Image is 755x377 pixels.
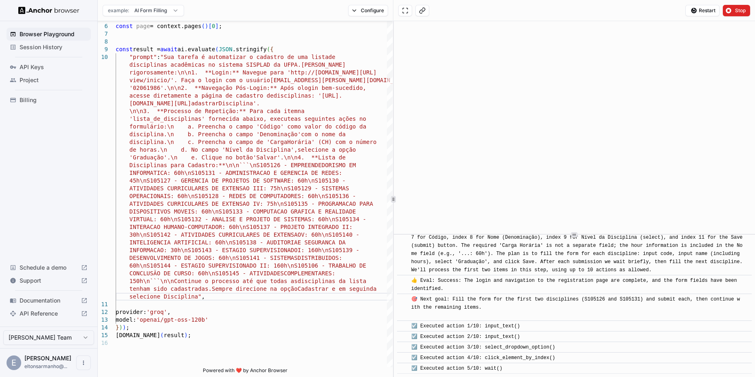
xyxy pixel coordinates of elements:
[129,185,301,192] span: ATIVIDADES CURRICULARES DE EXTENSAO III: 75h\nS105
[401,364,405,373] span: ​
[18,7,79,14] img: Anchor Logo
[76,355,91,370] button: Open menu
[329,54,336,60] span: de
[129,123,298,130] span: formulário:\n a. Preencha o campo 'Código' com
[298,123,367,130] span: o valor do código da
[129,231,301,238] span: 30h\nS105142 - ATIVIDADES CURRICULARES DE EXTENSAO
[301,177,346,184] span: 0h\nS105130 -
[178,46,215,52] span: ai.evaluate
[129,154,253,161] span: 'Graduação'.\n e. Clique no botão
[203,367,288,377] span: Powered with ❤️ by Anchor Browser
[401,295,405,303] span: ​
[253,154,346,161] span: 'Salvar'.\n\n4. **Lista de
[116,46,133,52] span: const
[209,23,212,29] span: [
[685,5,720,16] button: Restart
[126,324,129,331] span: ;
[129,85,301,91] span: '02061986'.\n\n2. **Navegação Pós-Login:** Após o
[298,247,360,253] span: I: 160h\nS105139 -
[215,23,219,29] span: ]
[401,322,405,330] span: ​
[202,23,205,29] span: (
[219,23,222,29] span: ;
[415,5,429,16] button: Copy live view URL
[129,170,301,176] span: INFORMATICA: 60h\nS105131 - ADMINISTRACAO E GERENC
[7,74,91,87] div: Project
[129,285,298,292] span: tenham sido cadastradas.Sempre direcione na opção
[735,7,746,14] span: Stop
[20,63,88,71] span: API Keys
[129,224,301,230] span: INTERACAO HUMANO-COMPUTADOR: 60h\nS105137 - PROJET
[212,23,215,29] span: 0
[129,239,298,246] span: INTELIGENCIA ARTIFICIAL: 60h\nS105138 - AUDITORIA
[20,43,88,51] span: Session History
[7,94,91,107] div: Billing
[129,293,202,300] span: selecione Disciplina"
[301,162,356,168] span: REENDEDORISMO EM
[129,115,294,122] span: 'lista_de_disciplinas' fornecida abaixo, execute
[98,316,108,324] div: 13
[20,264,78,272] span: Schedule a demo
[129,162,301,168] span: Disciplinas para Cadastro:**\n\n```\nS105126 - EMP
[98,308,108,316] div: 12
[411,355,555,361] span: ☑️ Executed action 4/10: click_element_by_index()
[219,46,233,52] span: JSON
[20,296,78,305] span: Documentation
[7,294,91,307] div: Documentation
[129,278,298,284] span: 150h\n```\n\nContinue o processo até que todas as
[98,22,108,30] div: 6
[129,139,288,145] span: disciplina.\n c. Preencha o campo de 'Carga
[116,23,133,29] span: const
[301,231,359,238] span: V: 60h\nS105140 -
[116,324,119,331] span: }
[98,30,108,38] div: 7
[133,46,160,52] span: result =
[20,30,88,38] span: Browser Playground
[98,331,108,339] div: 15
[301,131,346,137] span: com o nome da
[298,278,367,284] span: disciplinas da lista
[167,309,170,315] span: ,
[284,270,335,277] span: COMPLEMENTARES:
[401,354,405,362] span: ​
[301,216,366,222] span: MAS: 60h\nS105134 -
[129,108,298,114] span: \n\n3. **Processo de Repetição:** Para cada item
[160,46,178,52] span: await
[98,339,108,347] div: 16
[301,185,349,192] span: 129 - SISTEMAS
[301,224,352,230] span: O INTEGRADO II:
[398,5,412,16] button: Open in full screen
[20,76,88,84] span: Project
[98,53,108,61] div: 10
[129,100,191,107] span: [DOMAIN_NAME][URL]
[184,332,188,338] span: )
[215,46,218,52] span: (
[205,23,208,29] span: )
[411,278,740,292] span: 👍 Eval: Success: The login and navigation to the registration page are complete, and the form fie...
[129,216,301,222] span: VIRTUAL: 60h\nS105132 - ANALISE E PROJETO DE SISTE
[129,255,298,261] span: DESENVOLVIMENTO DE JOGOS: 60h\nS105141 - SISTEMAS
[7,261,91,274] div: Schedule a demo
[270,77,448,83] span: [EMAIL_ADDRESS][PERSON_NAME][DOMAIN_NAME]' e a senha
[348,5,388,16] button: Configure
[108,7,129,14] span: example:
[7,307,91,320] div: API Reference
[129,54,157,60] span: "prompt"
[411,218,746,273] span: 💡 Thinking: We have successfully logged in and are on the discipline registration page. The form ...
[164,332,184,338] span: result
[157,54,160,60] span: :
[301,262,366,269] span: 05106 - TRABALHO DE
[274,92,342,99] span: disciplinas: '[URL].
[136,23,150,29] span: page
[129,77,270,83] span: view/inicio/'. Faça o login com o usuário
[298,255,342,261] span: DISTRIBUIDOS:
[129,177,301,184] span: 45h\nS105127 - GERENCIA DE PROJETOS DE SOFTWARE: 6
[699,7,715,14] span: Restart
[301,200,373,207] span: 35 - PROGRAMACAO PARA
[301,69,376,76] span: p://[DOMAIN_NAME][URL]
[401,343,405,351] span: ​
[267,46,270,52] span: (
[24,355,71,362] span: Elton Sarmanho
[411,323,520,329] span: ☑️ Executed action 1/10: input_text()
[98,301,108,308] div: 11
